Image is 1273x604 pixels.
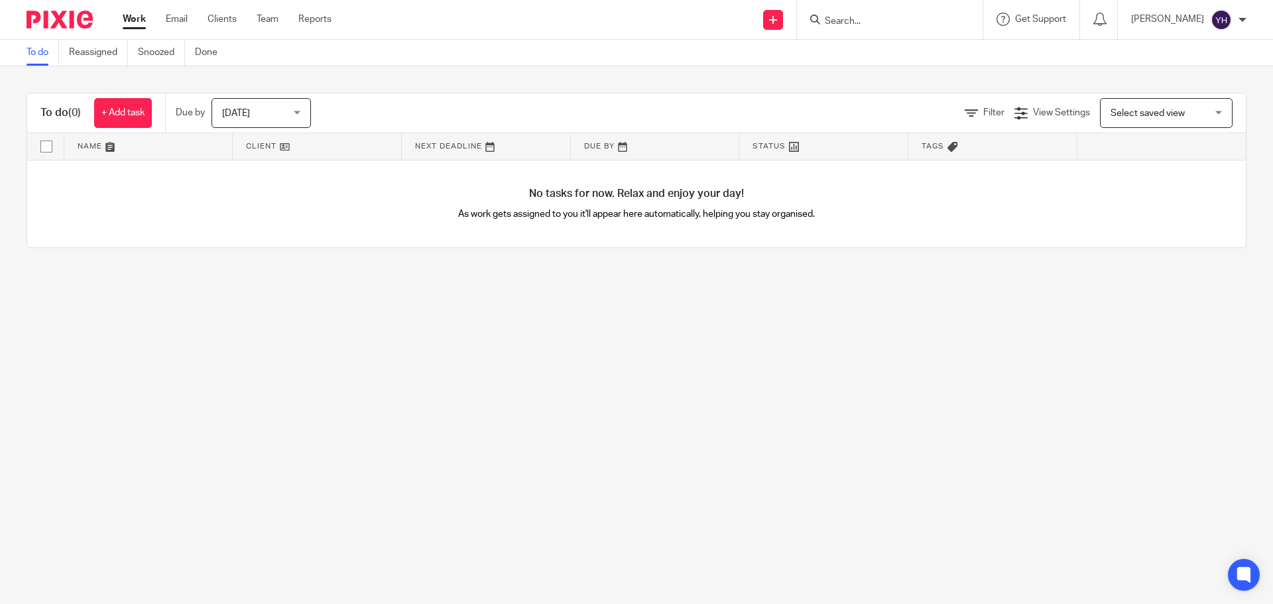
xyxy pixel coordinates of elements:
[1131,13,1204,26] p: [PERSON_NAME]
[138,40,185,66] a: Snoozed
[922,143,944,150] span: Tags
[983,108,1004,117] span: Filter
[332,208,941,221] p: As work gets assigned to you it'll appear here automatically, helping you stay organised.
[195,40,227,66] a: Done
[257,13,278,26] a: Team
[208,13,237,26] a: Clients
[94,98,152,128] a: + Add task
[1033,108,1090,117] span: View Settings
[1211,9,1232,30] img: svg%3E
[176,106,205,119] p: Due by
[1015,15,1066,24] span: Get Support
[69,40,128,66] a: Reassigned
[27,11,93,29] img: Pixie
[27,40,59,66] a: To do
[27,187,1246,201] h4: No tasks for now. Relax and enjoy your day!
[1111,109,1185,118] span: Select saved view
[222,109,250,118] span: [DATE]
[68,107,81,118] span: (0)
[123,13,146,26] a: Work
[823,16,943,28] input: Search
[166,13,188,26] a: Email
[298,13,332,26] a: Reports
[40,106,81,120] h1: To do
